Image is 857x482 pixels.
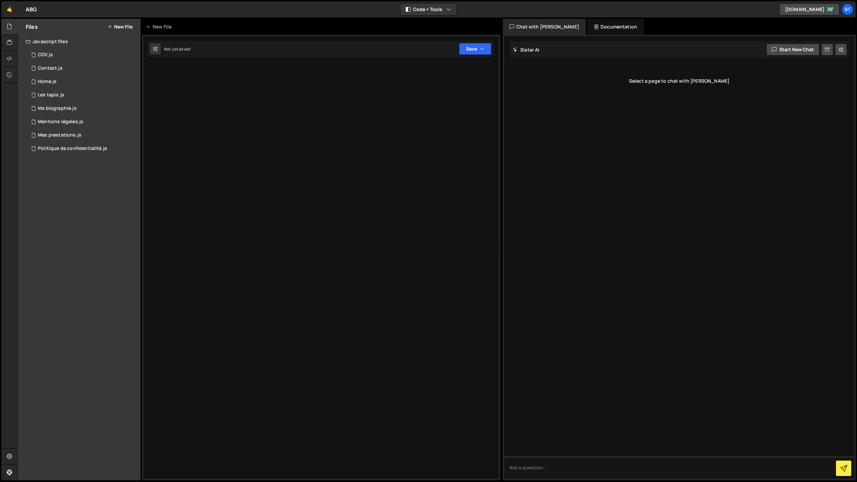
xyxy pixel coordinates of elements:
h2: Files [26,23,38,30]
div: Mentions légales.js [38,119,83,125]
div: New File [146,23,174,30]
div: 16686/46222.js [26,129,141,142]
div: 16686/46409.js [26,142,141,155]
div: Documentation [587,19,644,35]
div: 16686/46410.js [26,48,141,62]
div: Mes prestations.js [38,132,81,138]
div: Politique de confidentialité.js [38,146,107,152]
div: CGV.js [38,52,53,58]
div: Not yet saved [164,46,190,52]
button: Code + Tools [400,3,457,15]
button: Start new chat [766,44,820,56]
div: Chat with [PERSON_NAME] [503,19,586,35]
div: Javascript files [18,35,141,48]
h2: Slater AI [513,47,540,53]
button: Save [459,43,491,55]
a: [DOMAIN_NAME] [779,3,840,15]
div: 16686/46111.js [26,75,141,88]
div: Les tapis.js [38,92,64,98]
div: 16686/46185.js [26,88,141,102]
div: Home.js [38,79,57,85]
a: St [842,3,854,15]
a: 🤙 [1,1,18,17]
div: Contact.js [38,65,63,71]
div: ABG [26,5,37,13]
div: 16686/46109.js [26,102,141,115]
div: 16686/46408.js [26,115,141,129]
button: New File [107,24,133,29]
div: 16686/46215.js [26,62,141,75]
div: Ma biographie.js [38,105,77,111]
